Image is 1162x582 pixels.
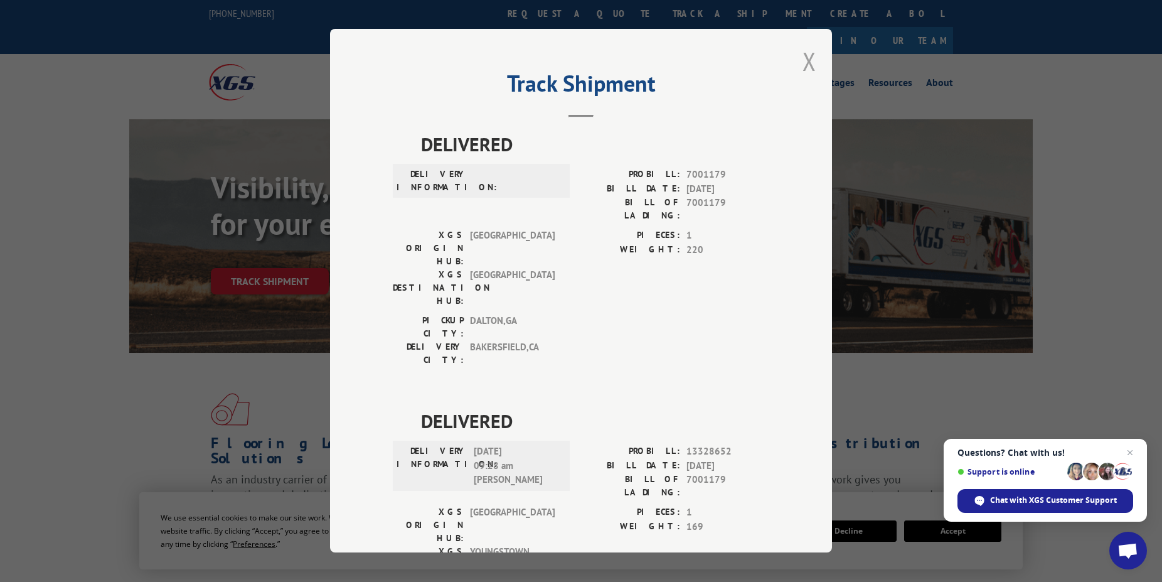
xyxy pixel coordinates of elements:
[686,459,769,473] span: [DATE]
[802,45,816,78] button: Close modal
[470,229,555,268] span: [GEOGRAPHIC_DATA]
[581,445,680,459] label: PROBILL:
[686,505,769,520] span: 1
[581,182,680,197] label: BILL DATE:
[581,505,680,520] label: PIECES:
[470,340,555,367] span: BAKERSFIELD , CA
[686,182,769,197] span: [DATE]
[393,268,464,308] label: XGS DESTINATION HUB:
[421,130,769,158] span: DELIVERED
[397,445,467,487] label: DELIVERY INFORMATION:
[393,75,769,99] h2: Track Shipment
[397,168,467,194] label: DELIVERY INFORMATION:
[686,445,769,459] span: 13328652
[686,243,769,257] span: 220
[957,467,1063,477] span: Support is online
[686,473,769,499] span: 7001179
[1109,532,1147,569] div: Open chat
[474,445,558,487] span: [DATE] 09:28 am [PERSON_NAME]
[581,473,680,499] label: BILL OF LADING:
[393,229,464,268] label: XGS ORIGIN HUB:
[470,268,555,308] span: [GEOGRAPHIC_DATA]
[581,243,680,257] label: WEIGHT:
[581,520,680,534] label: WEIGHT:
[1122,445,1138,460] span: Close chat
[470,505,555,545] span: [GEOGRAPHIC_DATA]
[470,314,555,340] span: DALTON , GA
[581,229,680,243] label: PIECES:
[393,505,464,545] label: XGS ORIGIN HUB:
[686,196,769,222] span: 7001179
[957,448,1133,458] span: Questions? Chat with us!
[686,229,769,243] span: 1
[421,407,769,435] span: DELIVERED
[393,340,464,367] label: DELIVERY CITY:
[581,196,680,222] label: BILL OF LADING:
[581,168,680,182] label: PROBILL:
[957,489,1133,513] div: Chat with XGS Customer Support
[990,495,1117,506] span: Chat with XGS Customer Support
[686,520,769,534] span: 169
[581,459,680,473] label: BILL DATE:
[393,314,464,340] label: PICKUP CITY:
[686,168,769,182] span: 7001179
